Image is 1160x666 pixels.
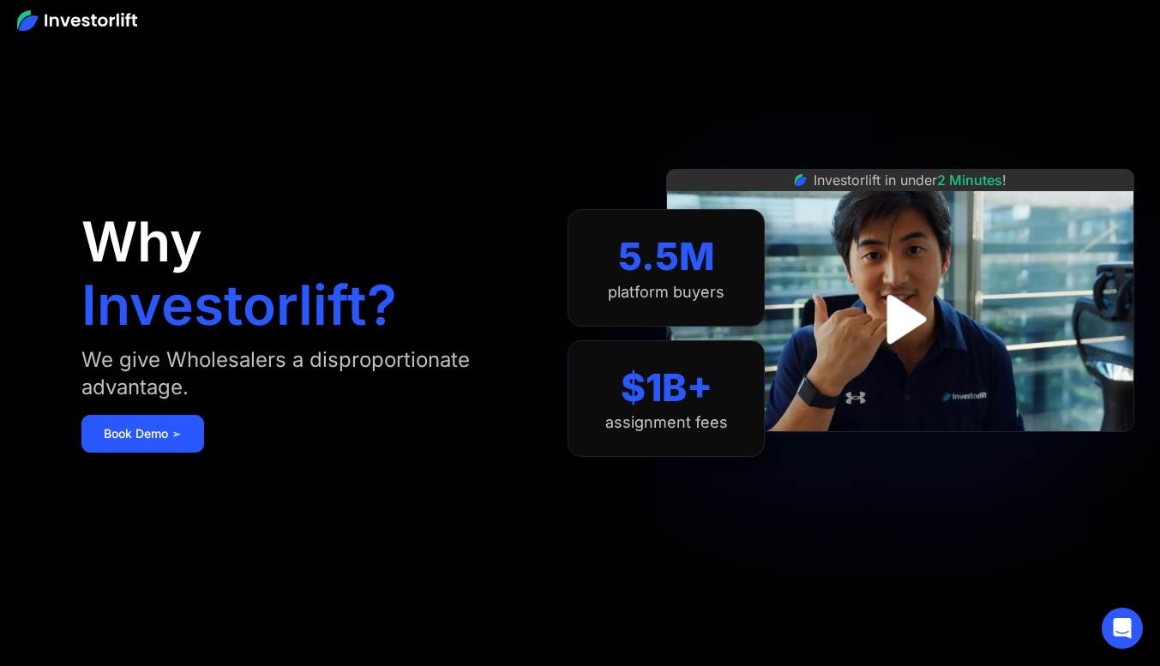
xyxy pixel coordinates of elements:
iframe: Customer reviews powered by Trustpilot [772,441,1029,461]
a: open lightbox [862,281,939,357]
div: 5.5M [618,234,715,279]
div: assignment fees [605,413,728,432]
div: Open Intercom Messenger [1102,608,1143,649]
h1: Why [81,214,202,269]
div: Investorlift in under ! [814,170,1007,190]
div: $1B+ [621,365,712,411]
div: We give Wholesalers a disproportionate advantage. [81,346,534,401]
h1: Investorlift? [81,278,397,333]
div: platform buyers [608,283,724,302]
span: 2 Minutes [937,171,1002,189]
a: Book Demo ➢ [81,415,204,453]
